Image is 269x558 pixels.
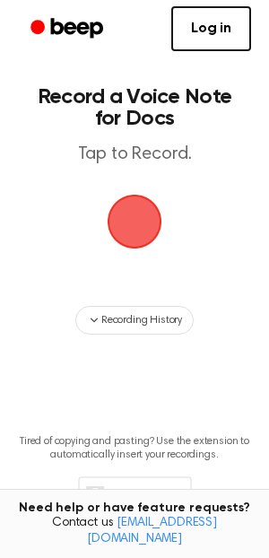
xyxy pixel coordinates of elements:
span: Contact us [11,516,258,547]
a: [EMAIL_ADDRESS][DOMAIN_NAME] [87,517,217,545]
h1: Record a Voice Note for Docs [32,86,237,129]
a: Log in [171,6,251,51]
a: Beep [18,12,119,47]
p: Tired of copying and pasting? Use the extension to automatically insert your recordings. [14,435,255,462]
img: Beep Logo [108,195,161,248]
span: Recording History [101,312,182,328]
p: Tap to Record. [32,144,237,166]
button: Recording History [75,306,194,335]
